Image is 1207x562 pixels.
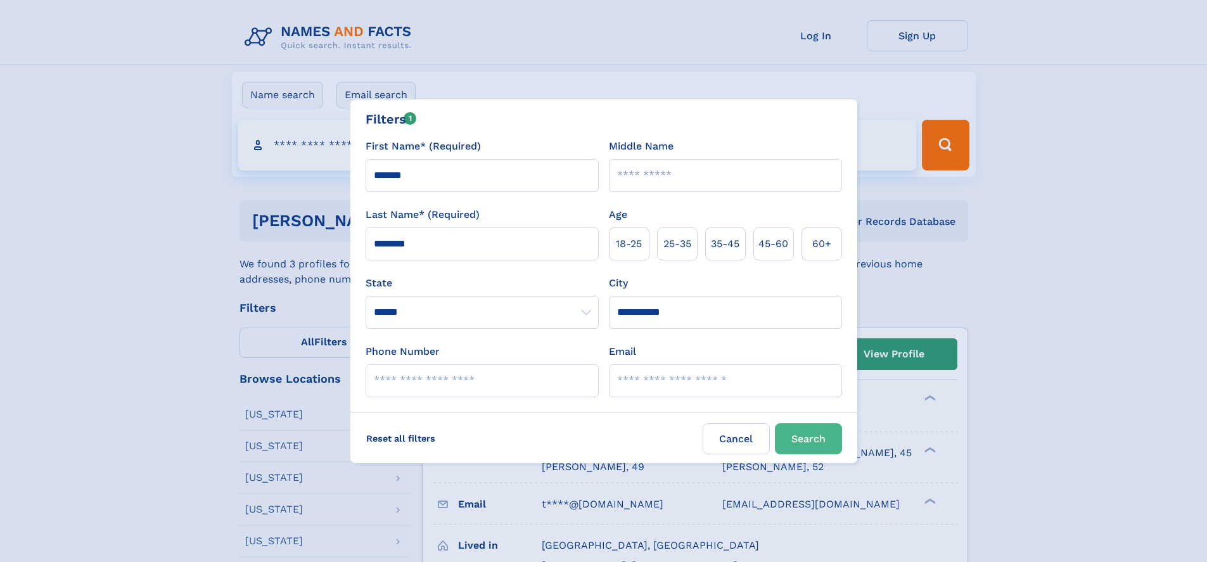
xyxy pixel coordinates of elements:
[703,423,770,454] label: Cancel
[609,344,636,359] label: Email
[812,236,831,252] span: 60+
[358,423,444,454] label: Reset all filters
[775,423,842,454] button: Search
[609,207,627,222] label: Age
[609,276,628,291] label: City
[366,139,481,154] label: First Name* (Required)
[366,276,599,291] label: State
[663,236,691,252] span: 25‑35
[758,236,788,252] span: 45‑60
[609,139,674,154] label: Middle Name
[366,207,480,222] label: Last Name* (Required)
[711,236,739,252] span: 35‑45
[366,110,417,129] div: Filters
[616,236,642,252] span: 18‑25
[366,344,440,359] label: Phone Number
